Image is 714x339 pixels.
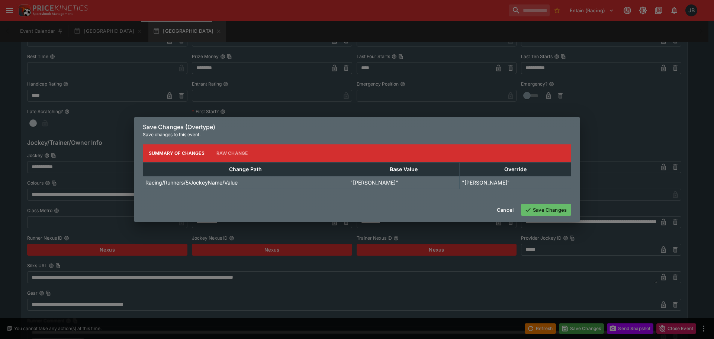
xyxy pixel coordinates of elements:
button: Summary of Changes [143,144,210,162]
h6: Save Changes (Overtype) [143,123,571,131]
th: Base Value [348,162,460,176]
button: Save Changes [521,204,571,216]
button: Cancel [492,204,518,216]
th: Change Path [143,162,348,176]
th: Override [460,162,571,176]
p: Save changes to this event. [143,131,571,138]
p: Racing/Runners/5/JockeyName/Value [145,179,238,186]
td: "[PERSON_NAME]" [460,176,571,189]
button: Raw Change [210,144,254,162]
td: "[PERSON_NAME]" [348,176,460,189]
